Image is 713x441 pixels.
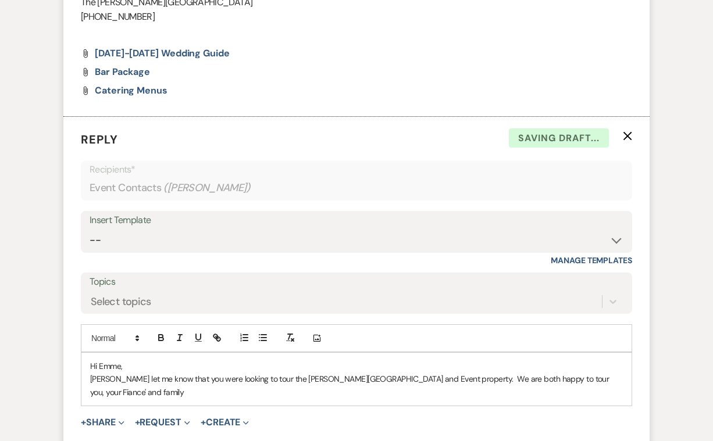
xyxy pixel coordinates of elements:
[551,255,632,266] a: Manage Templates
[90,212,623,229] div: Insert Template
[163,180,251,196] span: ( [PERSON_NAME] )
[135,418,190,427] button: Request
[81,9,632,24] p: [PHONE_NUMBER]
[90,162,623,177] p: Recipients*
[135,418,140,427] span: +
[509,128,609,148] span: Saving draft...
[95,66,150,78] span: Bar Package
[81,418,124,427] button: Share
[90,274,623,291] label: Topics
[201,418,206,427] span: +
[95,49,230,58] a: [DATE]-[DATE] Wedding Guide
[90,177,623,199] div: Event Contacts
[90,372,623,399] p: [PERSON_NAME] let me know that you were looking to tour the [PERSON_NAME][GEOGRAPHIC_DATA] and Ev...
[201,418,249,427] button: Create
[90,360,623,372] p: Hi Emme,
[81,132,118,147] span: Reply
[95,67,150,77] a: Bar Package
[95,84,167,96] span: Catering Menus
[91,293,151,309] div: Select topics
[95,86,167,95] a: Catering Menus
[81,418,86,427] span: +
[95,47,230,59] span: [DATE]-[DATE] Wedding Guide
